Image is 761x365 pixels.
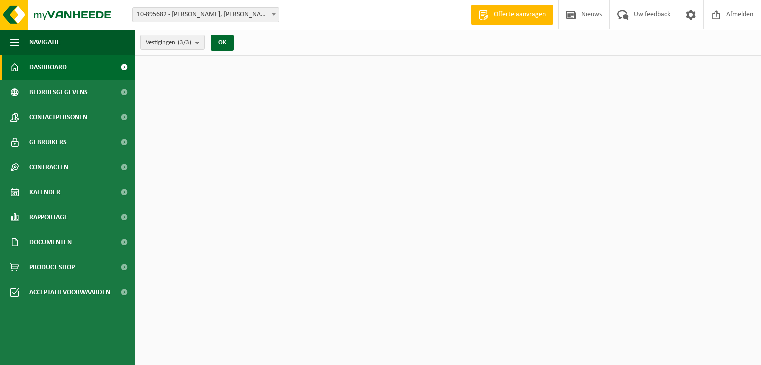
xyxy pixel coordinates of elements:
span: Acceptatievoorwaarden [29,280,110,305]
span: Offerte aanvragen [491,10,548,20]
count: (3/3) [178,39,191,46]
span: Vestigingen [146,35,191,50]
span: Product Shop [29,255,75,280]
span: 10-895682 - LAMOTE, BRECHT - MUNKZWALM [133,8,279,22]
span: Contracten [29,155,68,180]
span: Rapportage [29,205,68,230]
button: OK [211,35,234,51]
span: Navigatie [29,30,60,55]
span: 10-895682 - LAMOTE, BRECHT - MUNKZWALM [132,7,279,22]
span: Dashboard [29,55,67,80]
span: Contactpersonen [29,105,87,130]
span: Documenten [29,230,72,255]
span: Bedrijfsgegevens [29,80,88,105]
span: Kalender [29,180,60,205]
a: Offerte aanvragen [471,5,553,25]
button: Vestigingen(3/3) [140,35,205,50]
span: Gebruikers [29,130,67,155]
